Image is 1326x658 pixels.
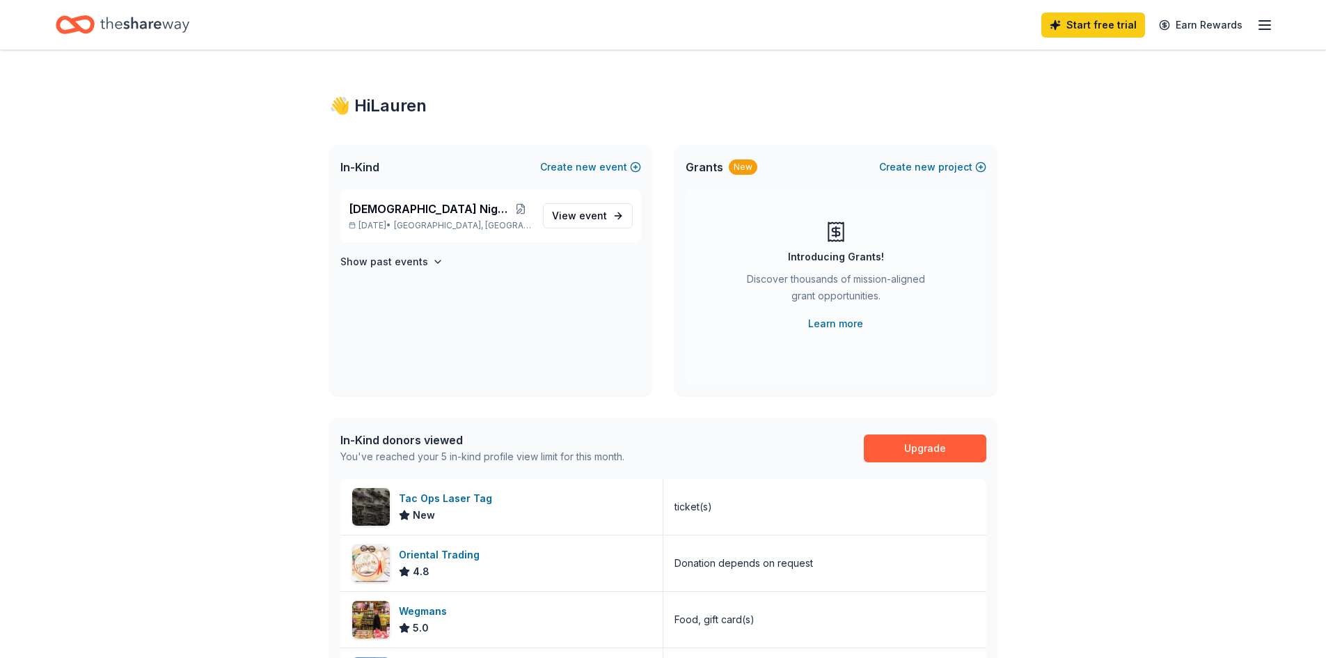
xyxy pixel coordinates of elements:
span: New [413,507,435,524]
span: In-Kind [340,159,379,175]
button: Createnewevent [540,159,641,175]
img: Image for Tac Ops Laser Tag [352,488,390,526]
h4: Show past events [340,253,428,270]
span: [DEMOGRAPHIC_DATA] Night Out 2026 [349,201,511,217]
span: Grants [686,159,723,175]
div: Wegmans [399,603,452,620]
div: 👋 Hi Lauren [329,95,997,117]
img: Image for Wegmans [352,601,390,639]
p: [DATE] • [349,220,532,231]
a: Start free trial [1041,13,1145,38]
button: Createnewproject [879,159,986,175]
span: 5.0 [413,620,429,636]
div: ticket(s) [674,499,712,515]
a: Upgrade [864,434,986,462]
span: new [576,159,597,175]
img: Image for Oriental Trading [352,545,390,582]
span: event [579,210,607,221]
div: Oriental Trading [399,547,485,563]
span: new [915,159,936,175]
a: Earn Rewards [1151,13,1251,38]
span: [GEOGRAPHIC_DATA], [GEOGRAPHIC_DATA] [394,220,531,231]
span: View [552,207,607,224]
div: New [729,159,757,175]
div: Food, gift card(s) [674,611,755,628]
div: Discover thousands of mission-aligned grant opportunities. [741,271,931,310]
span: 4.8 [413,563,429,580]
div: In-Kind donors viewed [340,432,624,448]
div: Introducing Grants! [788,249,884,265]
div: Tac Ops Laser Tag [399,490,498,507]
a: Home [56,8,189,41]
a: View event [543,203,633,228]
div: Donation depends on request [674,555,813,572]
button: Show past events [340,253,443,270]
a: Learn more [808,315,863,332]
div: You've reached your 5 in-kind profile view limit for this month. [340,448,624,465]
